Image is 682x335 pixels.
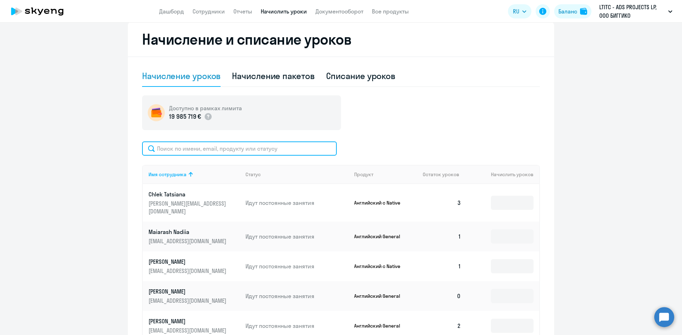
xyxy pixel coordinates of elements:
[423,171,467,178] div: Остаток уроков
[326,70,396,82] div: Списание уроков
[354,171,373,178] div: Продукт
[148,258,228,266] p: [PERSON_NAME]
[315,8,363,15] a: Документооборот
[148,104,165,121] img: wallet-circle.png
[261,8,307,15] a: Начислить уроки
[354,200,407,206] p: Английский с Native
[354,233,407,240] p: Английский General
[148,317,240,334] a: [PERSON_NAME][EMAIL_ADDRESS][DOMAIN_NAME]
[599,3,665,20] p: LTITC - ADS PROJECTS LP, ООО БИГГИКО
[596,3,676,20] button: LTITC - ADS PROJECTS LP, ООО БИГГИКО
[148,171,186,178] div: Имя сотрудника
[148,190,240,215] a: Chlek Tatsiana[PERSON_NAME][EMAIL_ADDRESS][DOMAIN_NAME]
[142,141,337,156] input: Поиск по имени, email, продукту или статусу
[423,171,459,178] span: Остаток уроков
[148,267,228,275] p: [EMAIL_ADDRESS][DOMAIN_NAME]
[417,222,467,251] td: 1
[372,8,409,15] a: Все продукты
[245,171,261,178] div: Статус
[232,70,314,82] div: Начисление пакетов
[193,8,225,15] a: Сотрудники
[148,287,240,305] a: [PERSON_NAME][EMAIL_ADDRESS][DOMAIN_NAME]
[245,292,348,300] p: Идут постоянные занятия
[148,237,228,245] p: [EMAIL_ADDRESS][DOMAIN_NAME]
[417,251,467,281] td: 1
[580,8,587,15] img: balance
[245,322,348,330] p: Идут постоянные занятия
[159,8,184,15] a: Дашборд
[142,31,540,48] h2: Начисление и списание уроков
[148,258,240,275] a: [PERSON_NAME][EMAIL_ADDRESS][DOMAIN_NAME]
[245,262,348,270] p: Идут постоянные занятия
[169,112,201,121] p: 19 985 719 €
[513,7,519,16] span: RU
[148,228,228,236] p: Maiarash Nadiia
[148,287,228,295] p: [PERSON_NAME]
[245,233,348,240] p: Идут постоянные занятия
[245,199,348,207] p: Идут постоянные занятия
[142,70,221,82] div: Начисление уроков
[245,171,348,178] div: Статус
[233,8,252,15] a: Отчеты
[467,165,539,184] th: Начислить уроков
[508,4,531,18] button: RU
[148,171,240,178] div: Имя сотрудника
[148,326,228,334] p: [EMAIL_ADDRESS][DOMAIN_NAME]
[354,171,417,178] div: Продукт
[148,228,240,245] a: Maiarash Nadiia[EMAIL_ADDRESS][DOMAIN_NAME]
[169,104,242,112] h5: Доступно в рамках лимита
[354,293,407,299] p: Английский General
[148,317,228,325] p: [PERSON_NAME]
[417,281,467,311] td: 0
[148,297,228,305] p: [EMAIL_ADDRESS][DOMAIN_NAME]
[417,184,467,222] td: 3
[558,7,577,16] div: Баланс
[148,190,228,198] p: Chlek Tatsiana
[354,263,407,269] p: Английский с Native
[148,200,228,215] p: [PERSON_NAME][EMAIL_ADDRESS][DOMAIN_NAME]
[354,323,407,329] p: Английский General
[554,4,591,18] button: Балансbalance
